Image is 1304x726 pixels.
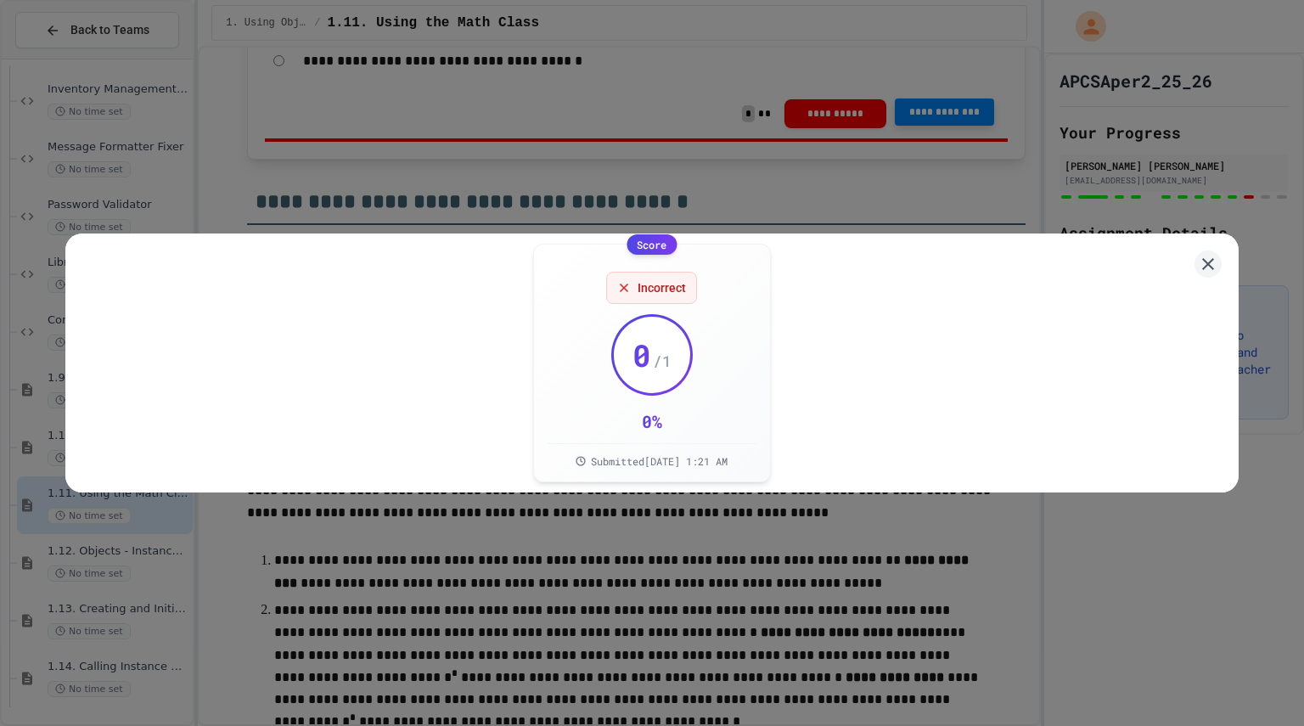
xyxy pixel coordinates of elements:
div: 0 % [642,409,662,433]
div: Score [627,234,677,255]
span: Incorrect [638,279,686,296]
span: / 1 [653,349,672,373]
span: 0 [632,338,651,372]
span: Submitted [DATE] 1:21 AM [591,454,728,468]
